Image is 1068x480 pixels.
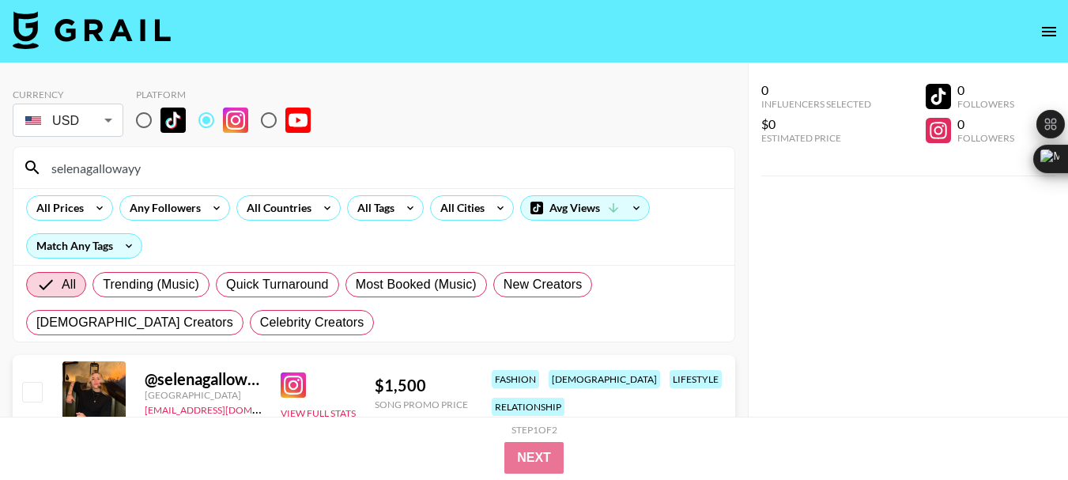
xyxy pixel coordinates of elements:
[237,196,315,220] div: All Countries
[260,313,364,332] span: Celebrity Creators
[521,196,649,220] div: Avg Views
[504,442,564,474] button: Next
[160,108,186,133] img: TikTok
[504,275,583,294] span: New Creators
[16,107,120,134] div: USD
[36,313,233,332] span: [DEMOGRAPHIC_DATA] Creators
[761,82,871,98] div: 0
[957,132,1014,144] div: Followers
[511,424,557,436] div: Step 1 of 2
[120,196,204,220] div: Any Followers
[957,116,1014,132] div: 0
[492,370,539,388] div: fashion
[27,234,142,258] div: Match Any Tags
[375,376,468,395] div: $ 1,500
[27,196,87,220] div: All Prices
[1033,16,1065,47] button: open drawer
[957,82,1014,98] div: 0
[42,155,725,180] input: Search by User Name
[226,275,329,294] span: Quick Turnaround
[145,389,262,401] div: [GEOGRAPHIC_DATA]
[375,399,468,410] div: Song Promo Price
[549,370,660,388] div: [DEMOGRAPHIC_DATA]
[761,98,871,110] div: Influencers Selected
[145,369,262,389] div: @ selenagallowayy
[103,275,199,294] span: Trending (Music)
[145,401,304,416] a: [EMAIL_ADDRESS][DOMAIN_NAME]
[670,370,722,388] div: lifestyle
[492,398,564,416] div: relationship
[957,98,1014,110] div: Followers
[356,275,477,294] span: Most Booked (Music)
[431,196,488,220] div: All Cities
[62,275,76,294] span: All
[761,132,871,144] div: Estimated Price
[285,108,311,133] img: YouTube
[13,89,123,100] div: Currency
[281,372,306,398] img: Instagram
[136,89,323,100] div: Platform
[13,11,171,49] img: Grail Talent
[281,407,356,419] button: View Full Stats
[348,196,398,220] div: All Tags
[223,108,248,133] img: Instagram
[761,116,871,132] div: $0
